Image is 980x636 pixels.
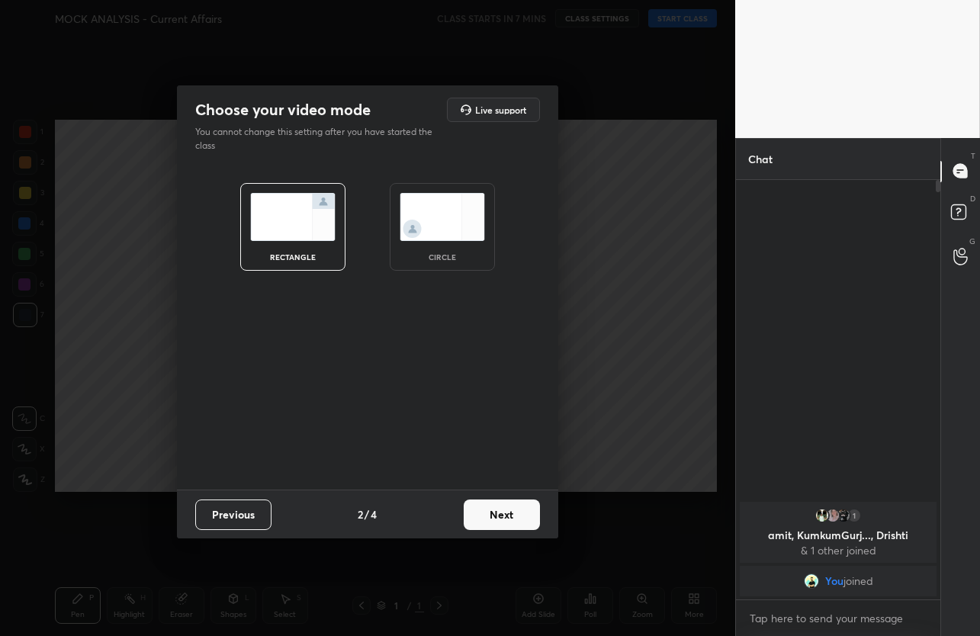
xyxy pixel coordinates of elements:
[970,193,975,204] p: D
[843,575,872,587] span: joined
[371,506,377,522] h4: 4
[969,236,975,247] p: G
[464,499,540,530] button: Next
[262,253,323,261] div: rectangle
[803,573,818,589] img: cbb332b380cd4d0a9bcabf08f684c34f.jpg
[971,150,975,162] p: T
[825,508,840,523] img: 33403831a00e428f91c4275927c7da5e.jpg
[749,529,927,541] p: amit, KumkumGurj..., Drishti
[195,499,272,530] button: Previous
[365,506,369,522] h4: /
[749,544,927,557] p: & 1 other joined
[412,253,473,261] div: circle
[736,139,785,179] p: Chat
[250,193,336,241] img: normalScreenIcon.ae25ed63.svg
[824,575,843,587] span: You
[836,508,851,523] img: bd9df99b27654f419bef4ec6abde715c.jpg
[195,125,442,153] p: You cannot change this setting after you have started the class
[358,506,363,522] h4: 2
[195,100,371,120] h2: Choose your video mode
[736,499,940,599] div: grid
[475,105,526,114] h5: Live support
[847,508,862,523] div: 1
[815,508,830,523] img: 3bc69b787b2e424e8a395f409373608c.jpg
[400,193,485,241] img: circleScreenIcon.acc0effb.svg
